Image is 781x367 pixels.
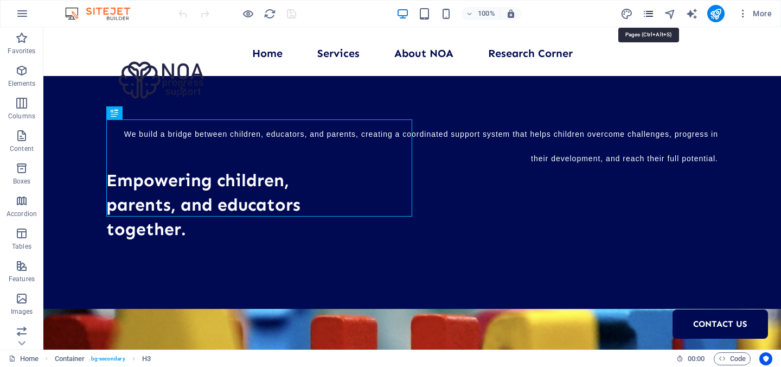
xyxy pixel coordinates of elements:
span: Click to select. Double-click to edit [55,352,85,365]
button: Usercentrics [759,352,772,365]
a: Click to cancel selection. Double-click to open Pages [9,352,39,365]
span: : [695,355,697,363]
p: Favorites [8,47,35,55]
p: Accordion [7,210,37,218]
span: More [738,8,772,19]
i: AI Writer [686,8,698,20]
p: Elements [8,79,36,88]
p: Boxes [13,177,31,186]
p: Tables [12,242,31,251]
button: Code [714,352,751,365]
p: Columns [8,112,35,121]
span: Click to select. Double-click to edit [142,352,151,365]
span: 00 00 [688,352,705,365]
span: . bg-secondary [89,352,125,365]
i: On resize automatically adjust zoom level to fit chosen device. [506,9,516,18]
p: Content [10,144,34,153]
button: text_generator [686,7,699,20]
nav: breadcrumb [55,352,151,365]
button: design [620,7,633,20]
p: Images [11,307,33,316]
button: navigator [664,7,677,20]
button: Click here to leave preview mode and continue editing [241,7,254,20]
i: Reload page [264,8,276,20]
button: More [733,5,776,22]
button: 100% [462,7,500,20]
h6: Session time [676,352,705,365]
i: Publish [709,8,722,20]
button: reload [263,7,276,20]
button: pages [642,7,655,20]
img: Editor Logo [62,7,144,20]
span: Code [719,352,746,365]
i: Design (Ctrl+Alt+Y) [620,8,633,20]
button: publish [707,5,725,22]
p: Features [9,275,35,283]
h6: 100% [478,7,495,20]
